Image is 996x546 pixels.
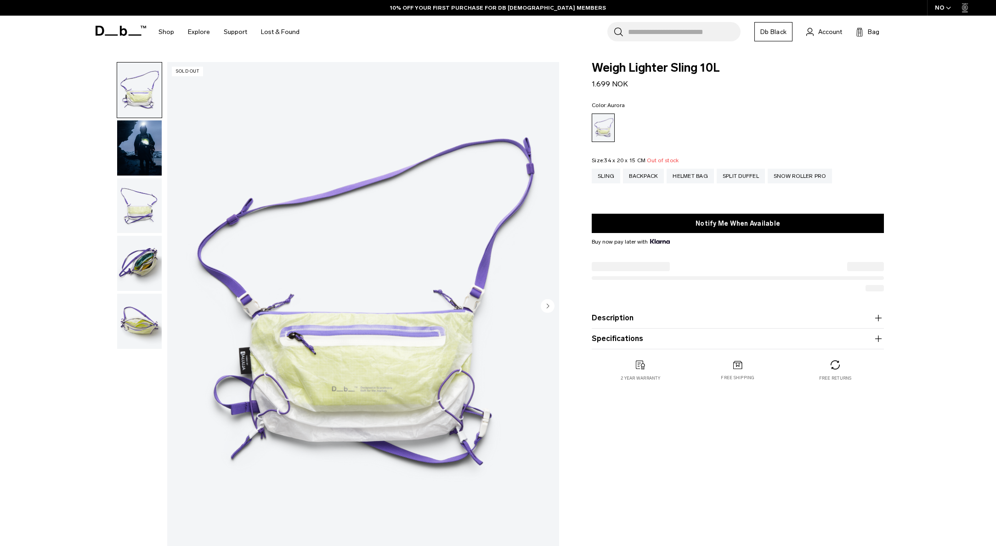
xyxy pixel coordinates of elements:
span: 34 x 20 x 15 CM [604,157,645,164]
img: Weigh_Lighter_Sling_10L_1.png [117,63,162,118]
button: Description [592,313,884,324]
a: Aurora [592,114,615,142]
a: Account [806,26,842,37]
img: Weigh_Lighter_Sling_10L_4.png [117,294,162,349]
button: Specifications [592,333,884,344]
span: Weigh Lighter Sling 10L [592,62,884,74]
a: Shop [158,16,174,48]
img: Weigh_Lighter_Sling_10L_Lifestyle.png [117,120,162,176]
img: {"height" => 20, "alt" => "Klarna"} [650,239,670,244]
a: Backpack [623,169,664,183]
a: Sling [592,169,620,183]
img: Weigh_Lighter_Sling_10L_2.png [117,178,162,233]
button: Weigh_Lighter_Sling_10L_Lifestyle.png [117,120,162,176]
p: Sold Out [172,67,203,76]
span: Bag [868,27,879,37]
a: Db Black [754,22,792,41]
a: 10% OFF YOUR FIRST PURCHASE FOR DB [DEMOGRAPHIC_DATA] MEMBERS [390,4,606,12]
p: Free returns [819,375,852,381]
legend: Size: [592,158,679,163]
button: Weigh_Lighter_Sling_10L_4.png [117,293,162,349]
p: Free shipping [721,375,754,381]
p: 2 year warranty [621,375,660,381]
button: Notify Me When Available [592,214,884,233]
a: Support [224,16,247,48]
img: Weigh_Lighter_Sling_10L_3.png [117,236,162,291]
span: Buy now pay later with [592,238,670,246]
span: Account [818,27,842,37]
span: Out of stock [647,157,679,164]
button: Weigh_Lighter_Sling_10L_2.png [117,178,162,234]
button: Next slide [541,299,555,314]
span: 1.699 NOK [592,80,628,88]
a: Helmet Bag [667,169,714,183]
a: Split Duffel [717,169,765,183]
legend: Color: [592,102,625,108]
button: Weigh_Lighter_Sling_10L_3.png [117,235,162,291]
span: Aurora [607,102,625,108]
a: Lost & Found [261,16,300,48]
a: Snow Roller Pro [768,169,832,183]
button: Bag [856,26,879,37]
nav: Main Navigation [152,16,306,48]
a: Explore [188,16,210,48]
